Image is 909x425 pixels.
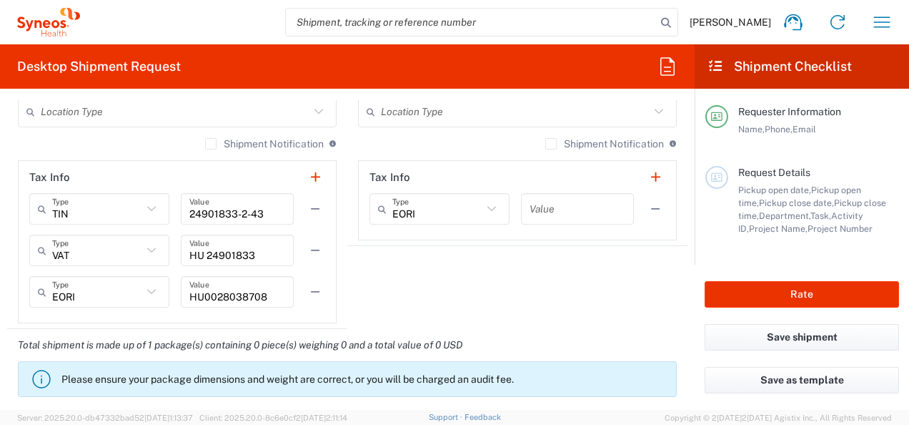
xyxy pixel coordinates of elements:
span: Request Details [738,167,810,178]
a: Feedback [465,413,501,421]
h2: Desktop Shipment Request [17,58,181,75]
p: Please ensure your package dimensions and weight are correct, or you will be charged an audit fee. [61,373,670,386]
label: Shipment Notification [205,138,324,150]
span: Pickup open date, [738,185,811,195]
span: Pickup close date, [759,197,834,208]
span: Project Name, [749,223,808,234]
span: Requester Information [738,106,841,117]
button: Save as template [705,367,899,394]
span: Task, [810,210,831,221]
button: Rate [705,281,899,308]
span: Project Number [808,223,873,234]
span: 2[DATE]1:13:37 [139,414,193,422]
span: Copyright © 2[DATE]2[DATE] Agistix Inc., All Rights Reserved [665,411,892,424]
span: Server: 2025.20.0-db47332bad5 [17,414,193,422]
a: Support [429,413,465,421]
h2: Shipment Checklist [707,58,852,75]
label: Shipment Notification [545,138,664,150]
h2: Tax Info [369,170,410,185]
span: 2[DATE]2:11:14 [296,414,347,422]
span: Department, [759,210,810,221]
em: Total shipment is made up of 1 package(s) containing 0 piece(s) weighing 0 and a total value of 0... [7,339,473,351]
span: Phone, [765,124,793,135]
span: Client: 2025.20.0-8c6e0cf [199,414,347,422]
span: Email [793,124,816,135]
span: Name, [738,124,765,135]
span: [PERSON_NAME] [690,16,771,29]
h2: Tax Info [29,170,70,185]
input: Shipment, tracking or reference number [286,9,656,36]
button: Save shipment [705,324,899,351]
